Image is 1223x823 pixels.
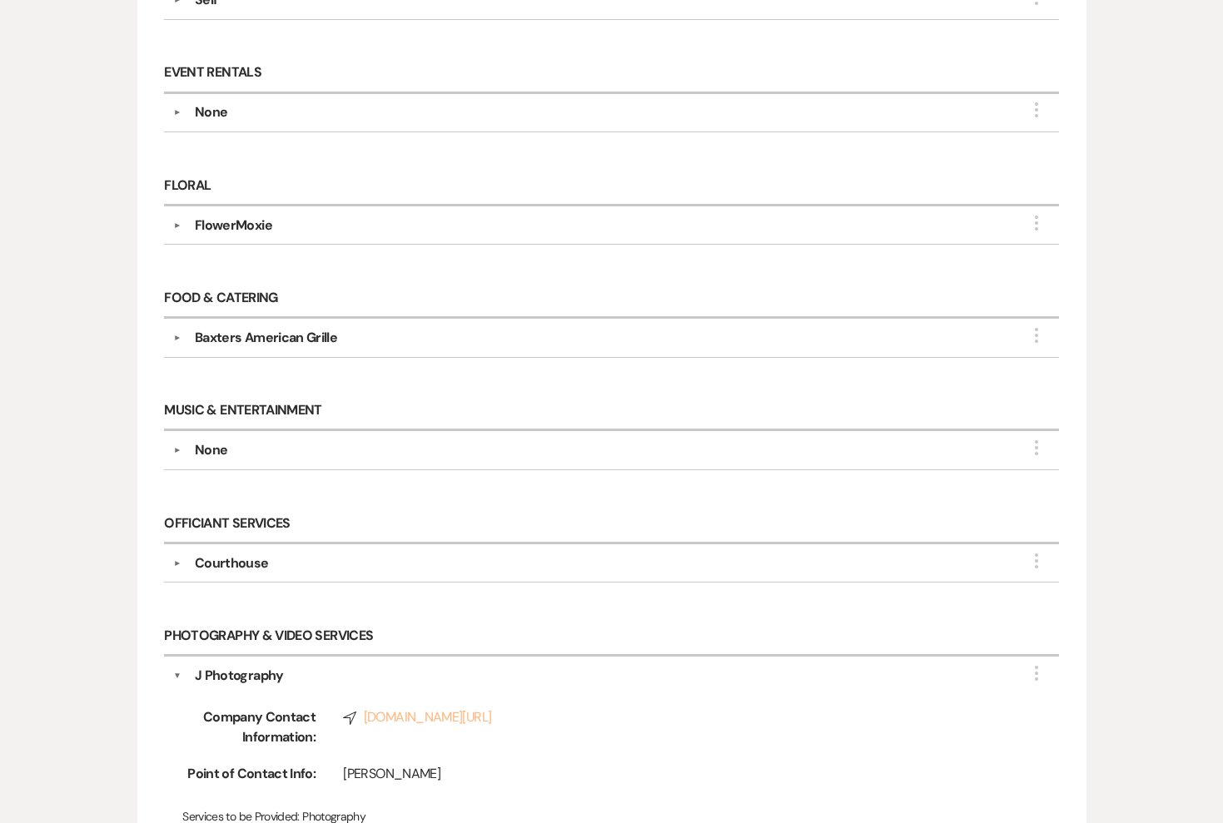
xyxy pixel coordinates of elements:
span: Point of Contact Info: [182,764,316,791]
div: J Photography [195,666,284,686]
button: ▼ [167,334,187,342]
h6: Officiant Services [164,505,1058,544]
button: ▼ [167,559,187,568]
button: ▼ [173,666,181,686]
div: None [195,102,227,122]
div: [PERSON_NAME] [343,764,1006,784]
span: Company Contact Information: [182,707,316,747]
h6: Photography & Video Services [164,617,1058,657]
div: FlowerMoxie [195,216,272,235]
button: ▼ [167,108,187,117]
div: Courthouse [195,553,269,573]
button: ▼ [167,446,187,454]
h6: Event Rentals [164,55,1058,94]
div: None [195,440,227,460]
button: ▼ [167,221,187,230]
h6: Music & Entertainment [164,393,1058,432]
h6: Floral [164,167,1058,206]
h6: Food & Catering [164,280,1058,319]
div: Baxters American Grille [195,328,337,348]
a: [DOMAIN_NAME][URL] [343,707,1006,727]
